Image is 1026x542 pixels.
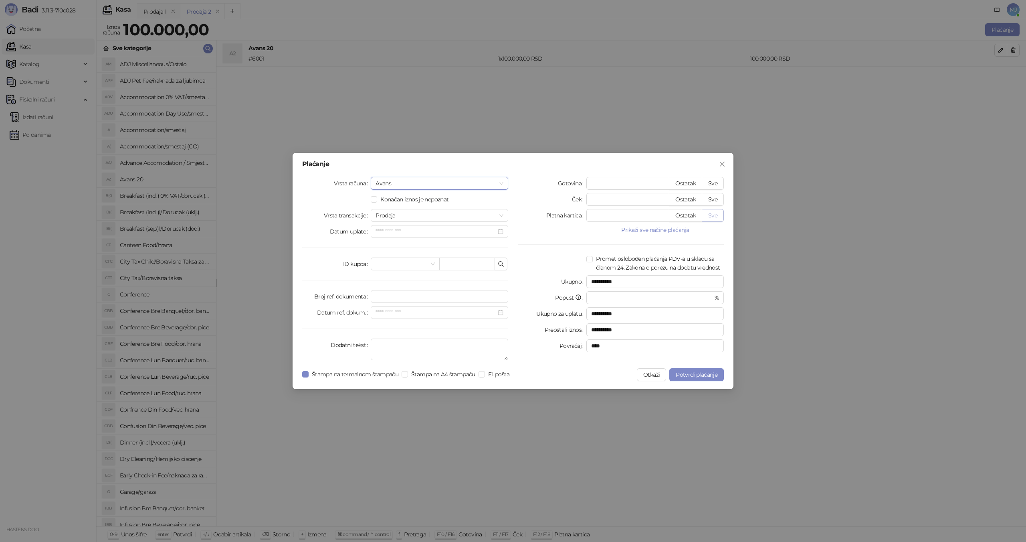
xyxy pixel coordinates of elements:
span: Zatvori [716,161,729,167]
button: Sve [702,177,724,190]
button: Prikaži sve načine plaćanja [586,225,724,235]
label: Ukupno [561,275,587,288]
label: Povraćaj [559,339,586,352]
button: Close [716,158,729,171]
label: Broj ref. dokumenta [314,290,371,303]
button: Sve [702,193,724,206]
textarea: Dodatni tekst [371,339,508,360]
span: Potvrdi plaćanje [676,371,717,378]
div: Plaćanje [302,161,724,167]
button: Ostatak [669,193,702,206]
button: Potvrdi plaćanje [669,368,724,381]
label: ID kupca [343,258,371,270]
label: Ukupno za uplatu [536,307,586,320]
button: Sve [702,209,724,222]
label: Datum ref. dokum. [317,306,371,319]
span: Štampa na termalnom štampaču [309,370,402,379]
label: Platna kartica [546,209,586,222]
span: Prodaja [376,209,503,221]
label: Dodatni tekst [331,339,371,351]
label: Datum uplate [330,225,371,238]
label: Preostali iznos [545,323,587,336]
input: Datum ref. dokum. [376,308,496,317]
input: Datum uplate [376,227,496,236]
span: Avans [376,177,503,189]
input: Broj ref. dokumenta [371,290,508,303]
span: Štampa na A4 štampaču [408,370,479,379]
label: Vrsta računa [334,177,371,190]
span: Konačan iznos je nepoznat [377,195,452,204]
button: Otkaži [637,368,666,381]
span: Promet oslobođen plaćanja PDV-a u skladu sa članom 24. Zakona o porezu na dodatu vrednost [593,254,724,272]
button: Ostatak [669,209,702,222]
label: Vrsta transakcije [324,209,371,222]
label: Popust [555,291,586,304]
span: close [719,161,725,167]
label: Gotovina [558,177,586,190]
span: El. pošta [485,370,513,379]
label: Ček [572,193,586,206]
button: Ostatak [669,177,702,190]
